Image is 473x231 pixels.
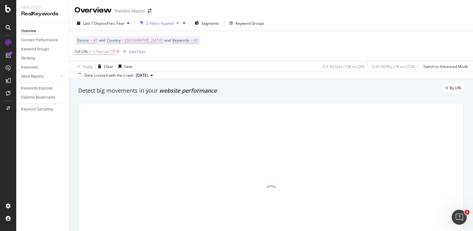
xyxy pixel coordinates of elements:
[146,21,174,26] div: 2 Filters Applied
[93,36,97,45] span: All
[442,84,464,92] div: legacy label
[116,61,132,71] button: Save
[122,38,124,43] span: =
[423,64,468,69] div: Switch to Advanced Mode
[452,210,467,225] iframe: Intercom live chat
[74,18,132,28] button: Last 7 DaysvsPrev. Year
[21,28,36,34] div: Overview
[21,37,65,44] a: Content Performance
[133,72,155,79] button: [DATE]
[21,5,64,10] div: Analytics
[21,55,35,62] div: Ranking
[465,210,470,215] span: 1
[164,38,171,43] span: and
[129,49,145,54] div: Add Filter
[21,85,65,92] a: Keywords Explorer
[95,61,113,71] button: Clear
[21,46,65,53] a: Keyword Groups
[21,106,53,113] div: Keyword Sampling
[421,61,468,71] button: Switch to Advanced Mode
[21,94,55,101] div: Explorer Bookmarks
[21,73,58,80] a: More Reports
[181,20,187,26] div: times
[21,64,65,71] a: Keywords
[124,64,132,69] div: Save
[21,10,64,18] div: RealKeywords
[84,73,133,78] div: Data crossed with the Crawl
[125,36,163,45] span: [GEOGRAPHIC_DATA]
[227,18,267,28] button: Keyword Groups
[21,73,43,80] div: More Reports
[136,73,148,78] span: 2025 Aug. 24th
[114,8,145,14] div: Trainline Master
[21,106,65,113] a: Keyword Sampling
[21,37,58,44] div: Content Performance
[104,64,113,69] div: Clear
[83,64,93,69] div: Apply
[92,47,115,56] span: ^.*/en-us/.*$
[148,9,151,13] div: arrow-right-arrow-left
[77,38,89,43] span: Device
[172,38,189,43] span: Keywords
[193,36,198,45] span: All
[190,38,192,43] span: =
[120,48,145,55] button: Add Filter
[236,21,264,26] div: Keyword Groups
[21,46,49,53] div: Keyword Groups
[137,18,181,28] button: 2 Filters Applied
[21,28,65,34] a: Overview
[103,21,125,26] span: vs Prev. Year
[83,21,103,26] span: Last 7 Days
[21,55,65,62] a: Ranking
[74,5,112,16] div: Overview
[201,21,219,26] span: Segments
[21,85,53,92] div: Keywords Explorer
[192,18,221,28] button: Segments
[450,86,462,90] span: By URL
[107,38,121,43] span: Country
[74,61,93,71] button: Apply
[74,49,88,54] span: Full URL
[89,49,91,54] span: =
[323,64,364,69] div: 0.4 % Clicks ( 10K on 2M )
[90,38,92,43] span: =
[21,94,65,101] a: Explorer Bookmarks
[21,64,38,71] div: Keywords
[99,38,105,43] span: and
[372,64,415,69] div: 0.43 % URLs ( 1K on 272K )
